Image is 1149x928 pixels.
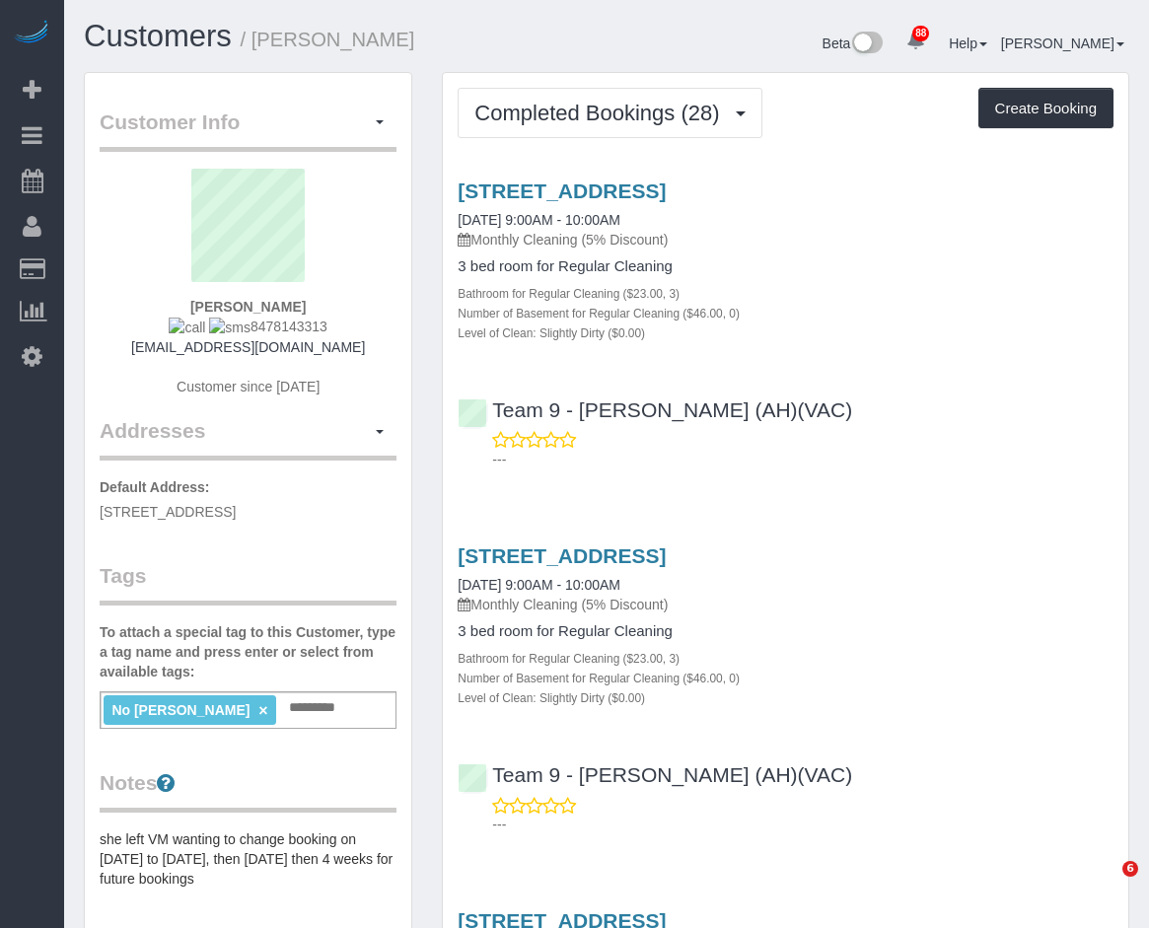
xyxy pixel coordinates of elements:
[458,258,1113,275] h4: 3 bed room for Regular Cleaning
[492,450,1113,469] p: ---
[458,763,852,786] a: Team 9 - [PERSON_NAME] (AH)(VAC)
[100,504,236,520] span: [STREET_ADDRESS]
[177,379,320,394] span: Customer since [DATE]
[12,20,51,47] img: Automaid Logo
[458,544,666,567] a: [STREET_ADDRESS]
[458,212,620,228] a: [DATE] 9:00AM - 10:00AM
[474,101,729,125] span: Completed Bookings (28)
[897,20,935,63] a: 88
[169,318,205,337] img: call
[209,318,251,337] img: sms
[258,702,267,719] a: ×
[823,36,884,51] a: Beta
[458,577,620,593] a: [DATE] 9:00AM - 10:00AM
[458,326,645,340] small: Level of Clean: Slightly Dirty ($0.00)
[100,107,396,152] legend: Customer Info
[1001,36,1124,51] a: [PERSON_NAME]
[458,672,740,685] small: Number of Basement for Regular Cleaning ($46.00, 0)
[458,88,761,138] button: Completed Bookings (28)
[111,702,250,718] span: No [PERSON_NAME]
[458,287,680,301] small: Bathroom for Regular Cleaning ($23.00, 3)
[458,652,680,666] small: Bathroom for Regular Cleaning ($23.00, 3)
[492,815,1113,834] p: ---
[100,622,396,681] label: To attach a special tag to this Customer, type a tag name and press enter or select from availabl...
[100,477,210,497] label: Default Address:
[100,561,396,606] legend: Tags
[190,299,306,315] strong: [PERSON_NAME]
[978,88,1113,129] button: Create Booking
[84,19,232,53] a: Customers
[131,339,365,355] a: [EMAIL_ADDRESS][DOMAIN_NAME]
[169,319,326,334] span: 8478143313
[912,26,929,41] span: 88
[458,623,1113,640] h4: 3 bed room for Regular Cleaning
[1082,861,1129,908] iframe: Intercom live chat
[458,230,1113,250] p: Monthly Cleaning (5% Discount)
[241,29,415,50] small: / [PERSON_NAME]
[100,829,396,889] pre: she left VM wanting to change booking on [DATE] to [DATE], then [DATE] then 4 weeks for future bo...
[458,691,645,705] small: Level of Clean: Slightly Dirty ($0.00)
[949,36,987,51] a: Help
[850,32,883,57] img: New interface
[1122,861,1138,877] span: 6
[458,179,666,202] a: [STREET_ADDRESS]
[458,307,740,321] small: Number of Basement for Regular Cleaning ($46.00, 0)
[100,768,396,813] legend: Notes
[458,595,1113,614] p: Monthly Cleaning (5% Discount)
[458,398,852,421] a: Team 9 - [PERSON_NAME] (AH)(VAC)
